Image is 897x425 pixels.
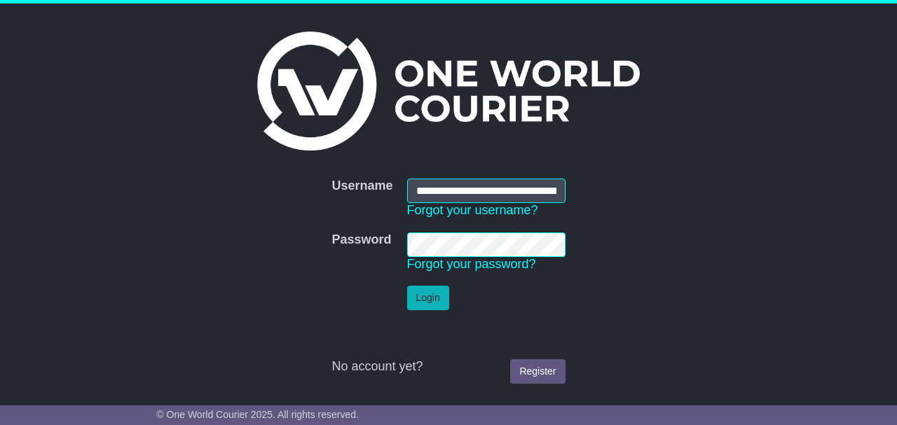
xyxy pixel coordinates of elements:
label: Password [331,232,391,248]
a: Register [510,359,565,384]
img: One World [257,32,640,151]
div: No account yet? [331,359,565,375]
span: © One World Courier 2025. All rights reserved. [156,409,359,420]
a: Forgot your username? [407,203,538,217]
a: Forgot your password? [407,257,536,271]
label: Username [331,179,392,194]
button: Login [407,286,449,310]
